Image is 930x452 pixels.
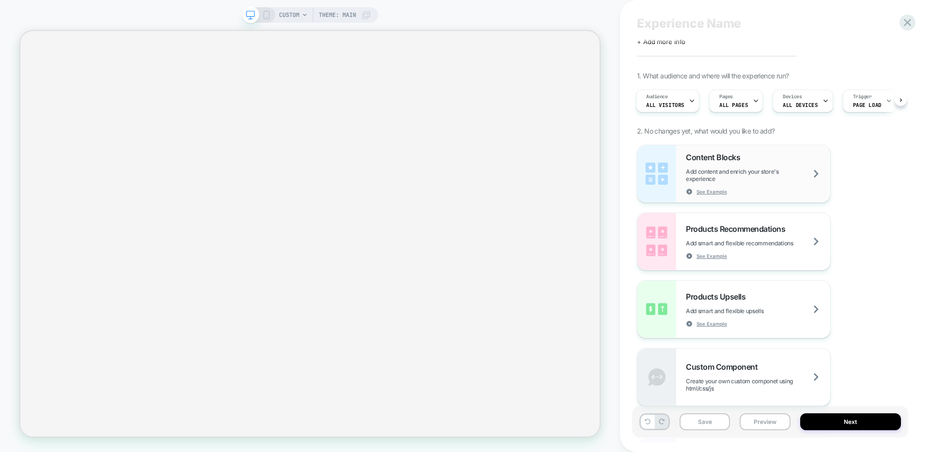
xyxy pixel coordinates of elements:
span: Content Blocks [686,152,745,162]
span: ALL DEVICES [783,102,818,108]
span: Page Load [853,102,882,108]
span: 1. What audience and where will the experience run? [637,72,789,80]
span: Products Upsells [686,292,750,301]
button: Preview [740,413,790,430]
span: Audience [646,93,668,100]
span: Products Recommendations [686,224,790,234]
span: See Example [697,253,727,259]
span: + Add more info [637,38,685,45]
span: ALL PAGES [719,102,748,108]
span: 2. No changes yet, what would you like to add? [637,127,775,135]
span: Create your own custom componet using html/css/js [686,377,830,392]
span: Theme: MAIN [319,7,356,23]
span: See Example [697,320,727,327]
span: Pages [719,93,733,100]
span: Add smart and flexible recommendations [686,240,818,247]
span: Experience Name [637,16,741,30]
span: See Example [697,188,727,195]
span: Custom Component [686,362,762,372]
button: Next [800,413,901,430]
span: Add content and enrich your store's experience [686,168,830,182]
span: Devices [783,93,802,100]
span: Trigger [853,93,872,100]
span: All Visitors [646,102,684,108]
span: CUSTOM [279,7,299,23]
button: Save [680,413,730,430]
span: Add smart and flexible upsells [686,307,788,315]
